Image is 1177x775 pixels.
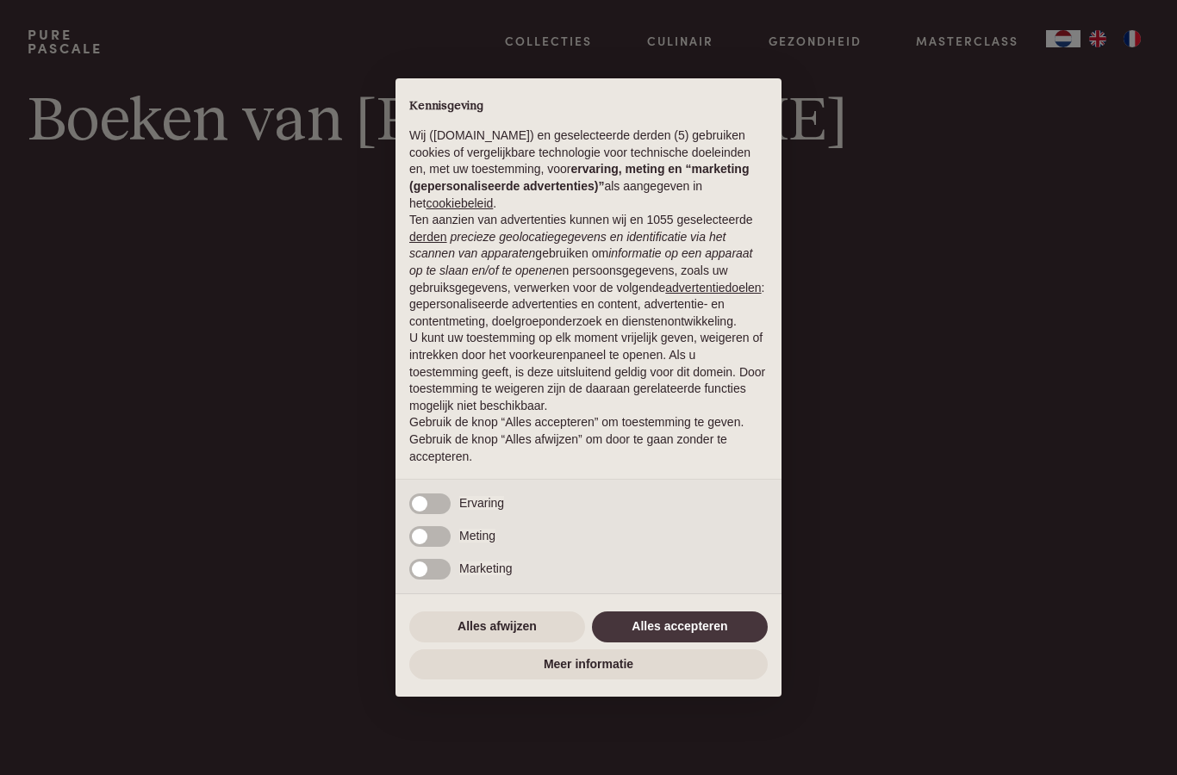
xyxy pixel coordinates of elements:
[459,529,495,542] span: Meting
[459,561,512,575] span: Marketing
[409,611,585,642] button: Alles afwijzen
[409,99,768,115] h2: Kennisgeving
[459,496,504,510] span: Ervaring
[426,196,493,210] a: cookiebeleid
[409,330,768,414] p: U kunt uw toestemming op elk moment vrijelijk geven, weigeren of intrekken door het voorkeurenpan...
[409,127,768,212] p: Wij ([DOMAIN_NAME]) en geselecteerde derden (5) gebruiken cookies of vergelijkbare technologie vo...
[409,212,768,330] p: Ten aanzien van advertenties kunnen wij en 1055 geselecteerde gebruiken om en persoonsgegevens, z...
[592,611,768,642] button: Alles accepteren
[409,649,768,680] button: Meer informatie
[409,229,447,246] button: derden
[409,414,768,465] p: Gebruik de knop “Alles accepteren” om toestemming te geven. Gebruik de knop “Alles afwijzen” om d...
[409,162,749,193] strong: ervaring, meting en “marketing (gepersonaliseerde advertenties)”
[409,230,726,261] em: precieze geolocatiegegevens en identificatie via het scannen van apparaten
[665,280,761,297] button: advertentiedoelen
[409,246,753,277] em: informatie op een apparaat op te slaan en/of te openen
